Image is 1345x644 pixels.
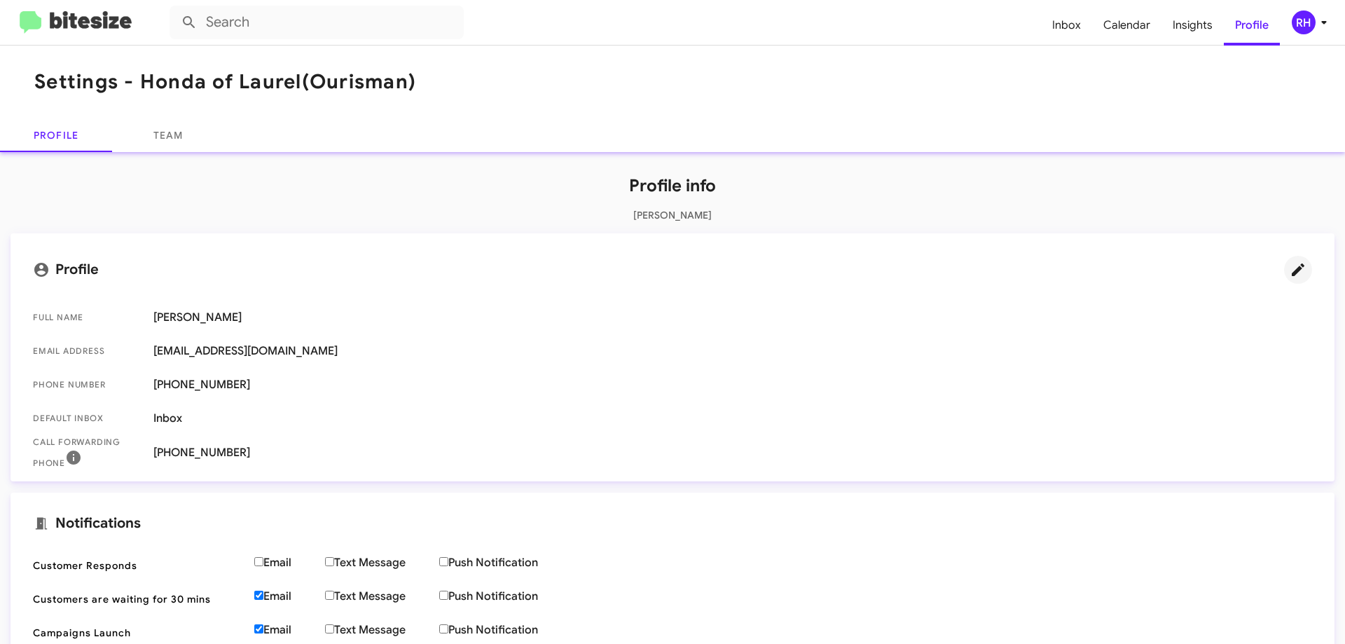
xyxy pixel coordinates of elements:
[439,589,572,603] label: Push Notification
[1280,11,1330,34] button: RH
[439,623,572,637] label: Push Notification
[11,208,1334,222] p: [PERSON_NAME]
[254,591,263,600] input: Email
[153,344,1312,358] span: [EMAIL_ADDRESS][DOMAIN_NAME]
[153,378,1312,392] span: [PHONE_NUMBER]
[11,174,1334,197] h1: Profile info
[33,310,142,324] span: Full Name
[254,557,263,566] input: Email
[33,559,243,573] span: Customer Responds
[325,557,334,566] input: Text Message
[439,624,448,633] input: Push Notification
[325,624,334,633] input: Text Message
[1041,5,1092,46] a: Inbox
[33,411,142,425] span: Default Inbox
[254,556,325,570] label: Email
[325,623,439,637] label: Text Message
[439,556,572,570] label: Push Notification
[1161,5,1224,46] a: Insights
[153,446,1312,460] span: [PHONE_NUMBER]
[1092,5,1161,46] a: Calendar
[33,435,142,470] span: Call Forwarding Phone
[254,589,325,603] label: Email
[34,71,416,93] h1: Settings - Honda of Laurel
[153,411,1312,425] span: Inbox
[325,591,334,600] input: Text Message
[33,592,243,606] span: Customers are waiting for 30 mins
[302,69,417,94] span: (Ourisman)
[153,310,1312,324] span: [PERSON_NAME]
[112,118,224,152] a: Team
[439,591,448,600] input: Push Notification
[33,344,142,358] span: Email Address
[170,6,464,39] input: Search
[1224,5,1280,46] a: Profile
[325,589,439,603] label: Text Message
[254,623,325,637] label: Email
[439,557,448,566] input: Push Notification
[33,378,142,392] span: Phone number
[254,624,263,633] input: Email
[33,256,1312,284] mat-card-title: Profile
[325,556,439,570] label: Text Message
[1292,11,1316,34] div: RH
[33,626,243,640] span: Campaigns Launch
[33,515,1312,532] mat-card-title: Notifications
